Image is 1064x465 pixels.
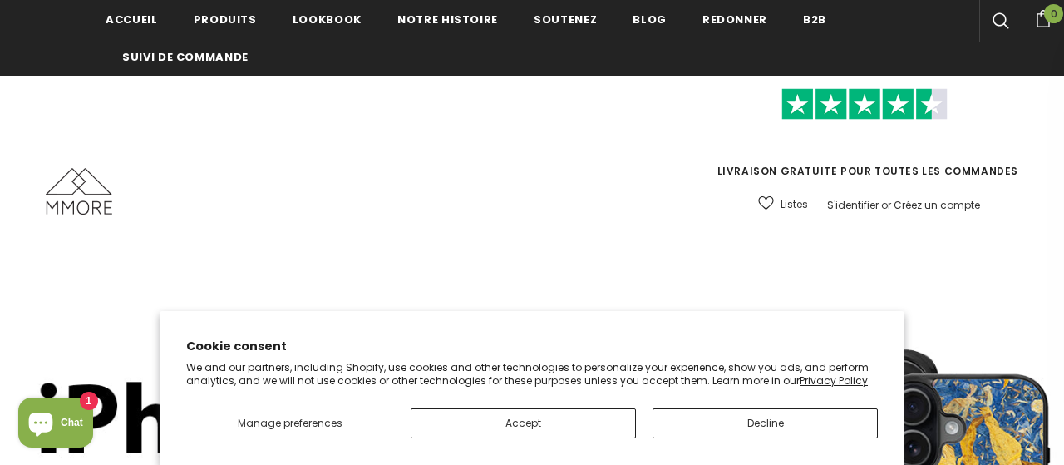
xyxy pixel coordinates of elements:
span: B2B [803,12,826,27]
span: Produits [194,12,257,27]
a: Suivi de commande [122,37,249,75]
span: or [881,198,891,212]
span: Notre histoire [397,12,498,27]
button: Accept [411,408,636,438]
span: soutenez [534,12,597,27]
a: S'identifier [827,198,879,212]
a: Privacy Policy [800,373,868,388]
a: Créez un compte [894,198,980,212]
span: Suivi de commande [122,49,249,65]
span: LIVRAISON GRATUITE POUR TOUTES LES COMMANDES [712,96,1018,178]
inbox-online-store-chat: Shopify online store chat [13,398,98,452]
span: Accueil [106,12,158,27]
button: Decline [653,408,878,438]
p: We and our partners, including Shopify, use cookies and other technologies to personalize your ex... [186,361,878,387]
img: Faites confiance aux étoiles pilotes [781,88,948,121]
span: 0 [1044,4,1063,23]
img: Cas MMORE [46,168,112,215]
a: Listes [758,190,808,219]
span: Blog [633,12,667,27]
a: 0 [1022,7,1064,27]
span: Lookbook [293,12,362,27]
span: Manage preferences [238,416,342,430]
button: Manage preferences [186,408,394,438]
iframe: Customer reviews powered by Trustpilot [712,120,1018,163]
span: Redonner [702,12,767,27]
h2: Cookie consent [186,338,878,355]
span: Listes [781,196,808,213]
